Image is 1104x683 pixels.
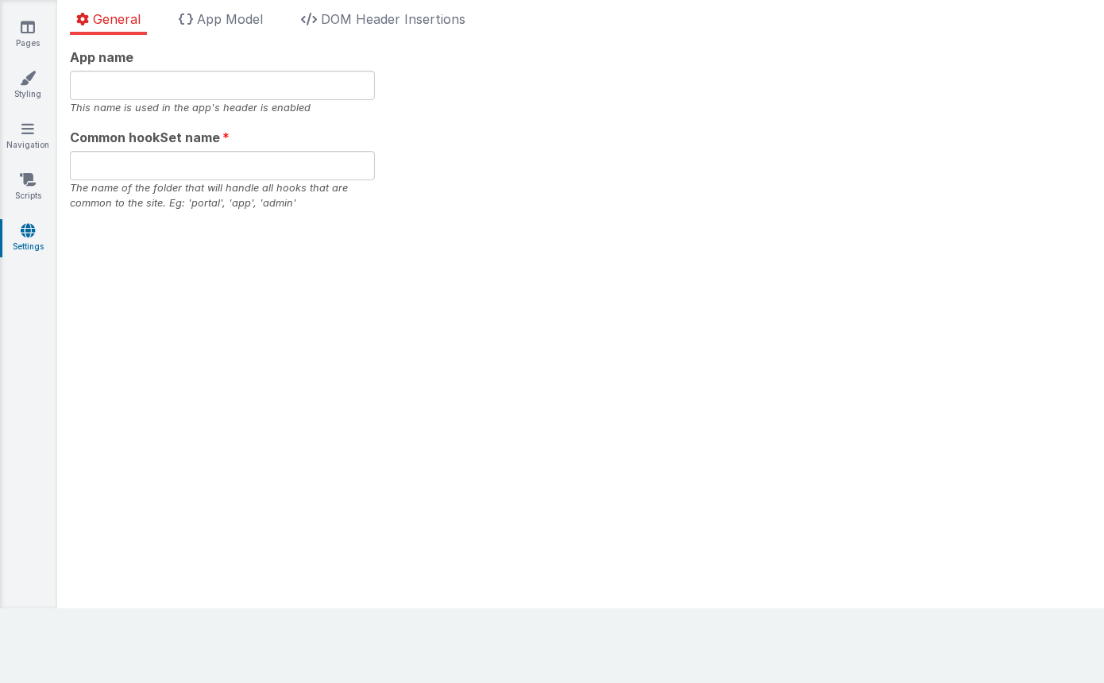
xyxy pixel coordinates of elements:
[70,100,375,115] div: This name is used in the app's header is enabled
[70,180,375,210] div: The name of the folder that will handle all hooks that are common to the site. Eg: 'portal', 'app...
[70,48,133,67] span: App name
[93,11,141,27] span: General
[321,11,465,27] span: DOM Header Insertions
[197,11,263,27] span: App Model
[70,128,220,147] span: Common hookSet name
